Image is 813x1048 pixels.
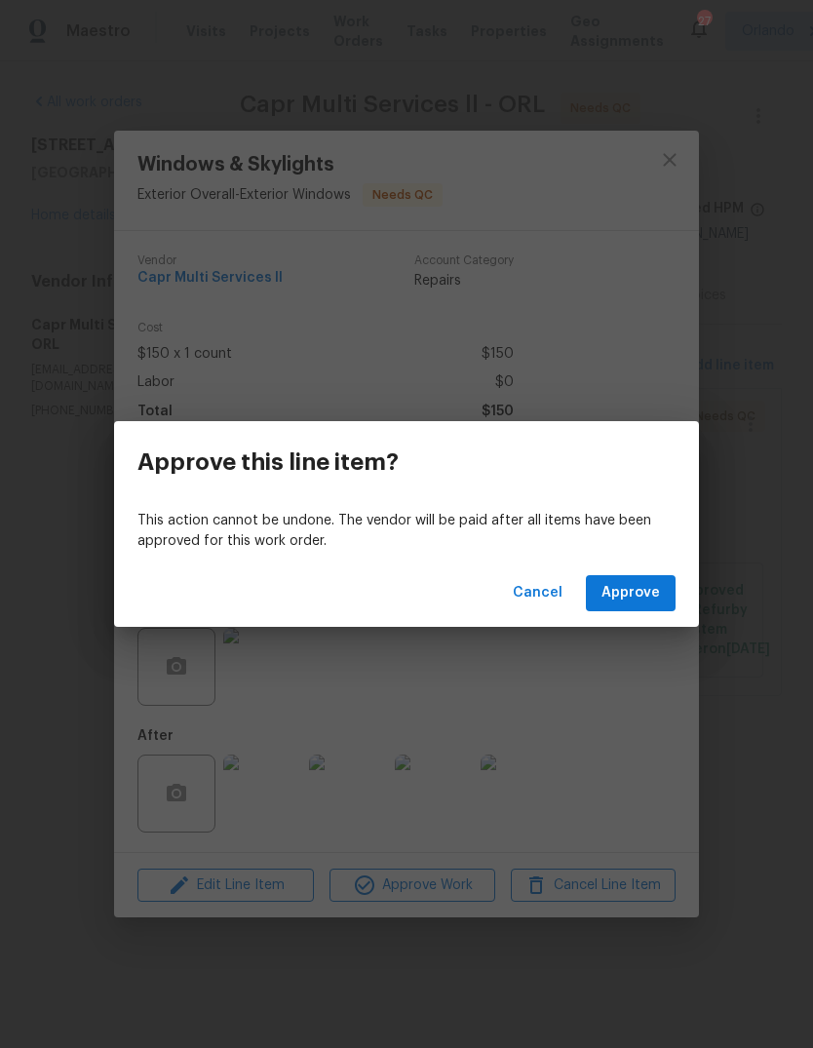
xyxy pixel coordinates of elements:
span: Approve [601,581,660,605]
p: This action cannot be undone. The vendor will be paid after all items have been approved for this... [137,511,676,552]
button: Cancel [505,575,570,611]
button: Approve [586,575,676,611]
h3: Approve this line item? [137,448,399,476]
span: Cancel [513,581,562,605]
